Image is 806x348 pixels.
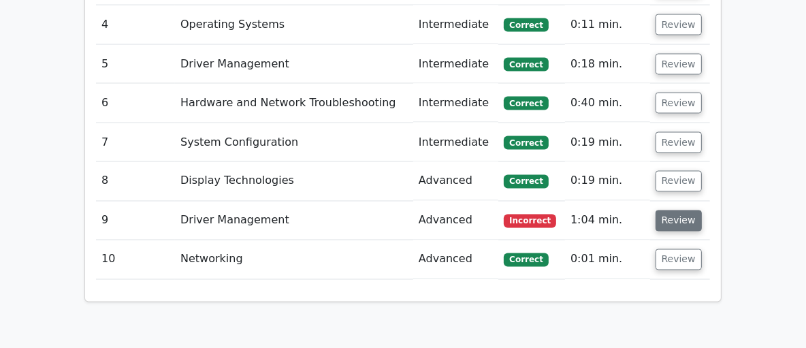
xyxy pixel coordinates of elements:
[413,240,498,279] td: Advanced
[96,123,175,162] td: 7
[96,5,175,44] td: 4
[413,45,498,84] td: Intermediate
[504,253,548,267] span: Correct
[504,18,548,32] span: Correct
[96,202,175,240] td: 9
[175,45,413,84] td: Driver Management
[565,45,650,84] td: 0:18 min.
[656,132,702,153] button: Review
[175,123,413,162] td: System Configuration
[565,240,650,279] td: 0:01 min.
[656,171,702,192] button: Review
[413,202,498,240] td: Advanced
[565,162,650,201] td: 0:19 min.
[413,162,498,201] td: Advanced
[565,202,650,240] td: 1:04 min.
[96,84,175,123] td: 6
[504,97,548,110] span: Correct
[413,84,498,123] td: Intermediate
[96,162,175,201] td: 8
[504,215,556,228] span: Incorrect
[504,136,548,150] span: Correct
[175,5,413,44] td: Operating Systems
[175,162,413,201] td: Display Technologies
[565,123,650,162] td: 0:19 min.
[656,54,702,75] button: Review
[96,240,175,279] td: 10
[565,84,650,123] td: 0:40 min.
[656,210,702,232] button: Review
[413,5,498,44] td: Intermediate
[175,240,413,279] td: Networking
[413,123,498,162] td: Intermediate
[565,5,650,44] td: 0:11 min.
[96,45,175,84] td: 5
[504,175,548,189] span: Correct
[175,202,413,240] td: Driver Management
[656,14,702,35] button: Review
[175,84,413,123] td: Hardware and Network Troubleshooting
[656,93,702,114] button: Review
[504,58,548,72] span: Correct
[656,249,702,270] button: Review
